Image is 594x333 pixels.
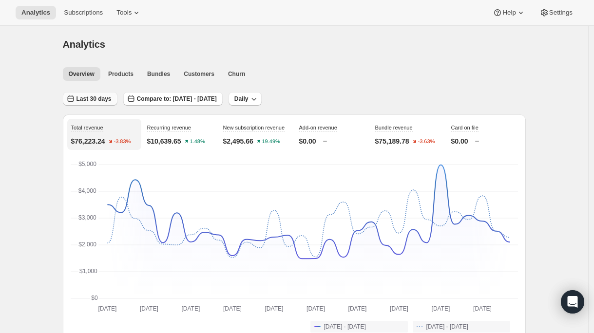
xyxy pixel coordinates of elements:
span: Daily [234,95,249,103]
p: $10,639.65 [147,136,181,146]
span: Add-on revenue [299,125,337,130]
text: $0 [91,295,98,301]
span: Customers [184,70,214,78]
span: Help [502,9,516,17]
text: $3,000 [78,214,96,221]
text: [DATE] [265,305,283,312]
button: Daily [229,92,262,106]
button: Last 30 days [63,92,117,106]
p: $0.00 [451,136,468,146]
span: Last 30 days [77,95,112,103]
text: [DATE] [431,305,450,312]
text: [DATE] [473,305,492,312]
span: Analytics [63,39,105,50]
text: $5,000 [78,161,96,167]
span: New subscription revenue [223,125,285,130]
text: 1.48% [190,139,205,145]
span: Products [108,70,134,78]
button: Compare to: [DATE] - [DATE] [123,92,223,106]
button: [DATE] - [DATE] [310,321,408,333]
span: Churn [228,70,245,78]
button: Subscriptions [58,6,109,19]
text: [DATE] [140,305,158,312]
span: Bundles [147,70,170,78]
span: Analytics [21,9,50,17]
text: [DATE] [98,305,116,312]
button: Settings [534,6,578,19]
text: -3.83% [114,139,131,145]
text: [DATE] [390,305,408,312]
span: Subscriptions [64,9,103,17]
span: Bundle revenue [375,125,413,130]
button: Analytics [16,6,56,19]
span: Settings [549,9,573,17]
span: Total revenue [71,125,103,130]
p: $2,495.66 [223,136,253,146]
button: Help [487,6,531,19]
text: $1,000 [79,268,97,275]
div: Open Intercom Messenger [561,290,584,314]
span: [DATE] - [DATE] [324,323,366,331]
button: Tools [111,6,147,19]
p: $76,223.24 [71,136,105,146]
span: Card on file [451,125,479,130]
span: Compare to: [DATE] - [DATE] [137,95,217,103]
text: [DATE] [307,305,325,312]
span: Recurring revenue [147,125,192,130]
span: [DATE] - [DATE] [426,323,468,331]
text: $2,000 [78,241,96,248]
text: -3.63% [418,139,435,145]
text: $4,000 [78,187,96,194]
span: Tools [116,9,132,17]
text: [DATE] [348,305,366,312]
p: $75,189.78 [375,136,409,146]
p: $0.00 [299,136,316,146]
span: Overview [69,70,95,78]
button: [DATE] - [DATE] [413,321,510,333]
text: 19.49% [262,139,280,145]
text: [DATE] [181,305,200,312]
text: [DATE] [223,305,242,312]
